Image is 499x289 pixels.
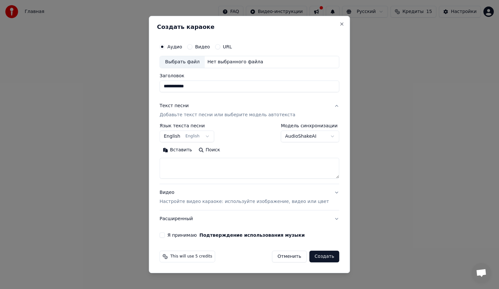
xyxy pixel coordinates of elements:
[281,123,339,128] label: Модель синхронизации
[160,103,189,109] div: Текст песни
[195,145,223,155] button: Поиск
[170,254,212,259] span: This will use 5 credits
[160,123,339,184] div: Текст песниДобавьте текст песни или выберите модель автотекста
[160,189,329,205] div: Видео
[309,251,339,262] button: Создать
[160,97,339,123] button: Текст песниДобавьте текст песни или выберите модель автотекста
[160,123,214,128] label: Язык текста песни
[160,73,339,78] label: Заголовок
[205,59,266,65] div: Нет выбранного файла
[160,184,339,210] button: ВидеоНастройте видео караоке: используйте изображение, видео или цвет
[160,198,329,205] p: Настройте видео караоке: используйте изображение, видео или цвет
[160,145,195,155] button: Вставить
[272,251,307,262] button: Отменить
[157,24,342,30] h2: Создать караоке
[199,233,305,237] button: Я принимаю
[195,44,210,49] label: Видео
[160,112,295,118] p: Добавьте текст песни или выберите модель автотекста
[160,210,339,227] button: Расширенный
[223,44,232,49] label: URL
[167,233,305,237] label: Я принимаю
[167,44,182,49] label: Аудио
[160,56,205,68] div: Выбрать файл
